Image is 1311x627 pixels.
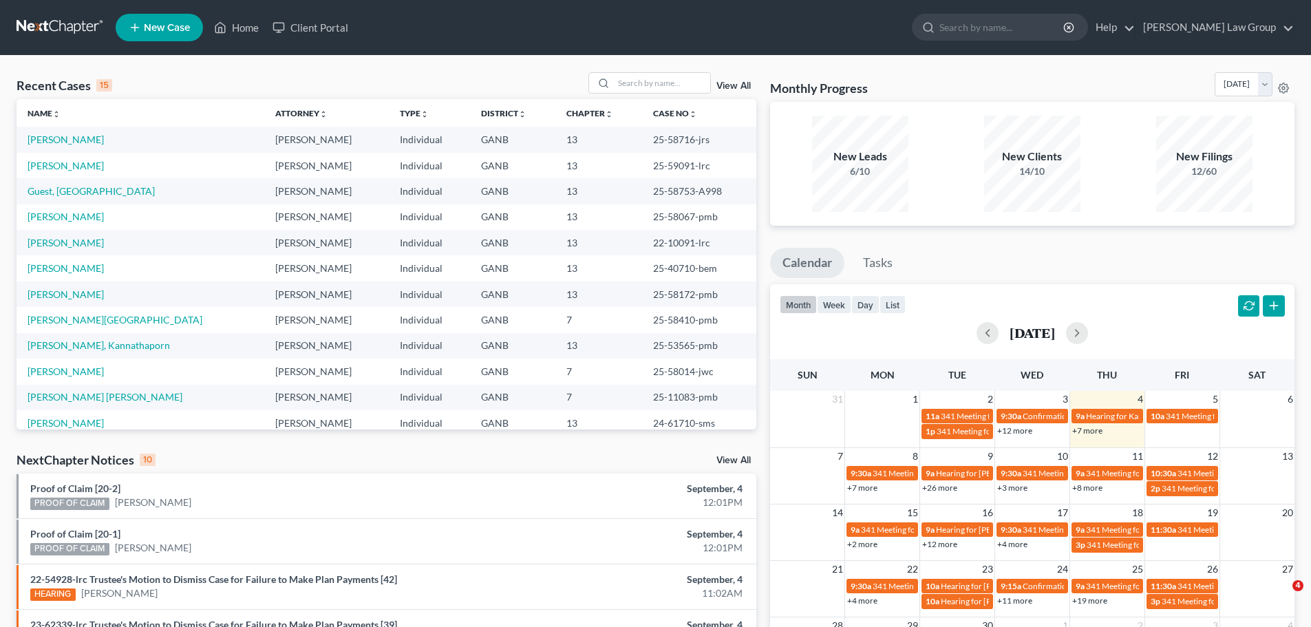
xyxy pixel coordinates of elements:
[1264,580,1297,613] iframe: Intercom live chat
[264,153,388,178] td: [PERSON_NAME]
[906,504,919,521] span: 15
[1076,524,1085,535] span: 9a
[847,482,877,493] a: +7 more
[851,295,880,314] button: day
[1156,164,1253,178] div: 12/60
[1010,326,1055,340] h2: [DATE]
[836,448,844,465] span: 7
[1076,540,1085,550] span: 3p
[937,426,1060,436] span: 341 Meeting for [PERSON_NAME]
[817,295,851,314] button: week
[470,359,555,384] td: GANB
[264,385,388,410] td: [PERSON_NAME]
[847,595,877,606] a: +4 more
[831,561,844,577] span: 21
[780,295,817,314] button: month
[28,339,170,351] a: [PERSON_NAME], Kannathaporn
[264,359,388,384] td: [PERSON_NAME]
[831,391,844,407] span: 31
[28,288,104,300] a: [PERSON_NAME]
[1056,561,1069,577] span: 24
[470,333,555,359] td: GANB
[997,595,1032,606] a: +11 more
[812,164,908,178] div: 6/10
[389,281,470,307] td: Individual
[470,204,555,230] td: GANB
[514,482,743,496] div: September, 4
[140,454,156,466] div: 10
[941,581,1048,591] span: Hearing for [PERSON_NAME]
[30,528,120,540] a: Proof of Claim [20-1]
[555,307,642,332] td: 7
[389,127,470,152] td: Individual
[28,185,155,197] a: Guest, [GEOGRAPHIC_DATA]
[17,451,156,468] div: NextChapter Notices
[470,153,555,178] td: GANB
[1056,448,1069,465] span: 10
[1131,448,1144,465] span: 11
[642,307,756,332] td: 25-58410-pmb
[514,541,743,555] div: 12:01PM
[642,153,756,178] td: 25-59091-lrc
[28,391,182,403] a: [PERSON_NAME] [PERSON_NAME]
[851,524,860,535] span: 9a
[1151,596,1160,606] span: 3p
[28,365,104,377] a: [PERSON_NAME]
[986,448,994,465] span: 9
[1086,468,1210,478] span: 341 Meeting for [PERSON_NAME]
[470,281,555,307] td: GANB
[1281,448,1294,465] span: 13
[389,410,470,436] td: Individual
[1086,411,1248,421] span: Hearing for Kannathaporn [PERSON_NAME]
[389,230,470,255] td: Individual
[880,295,906,314] button: list
[1151,468,1176,478] span: 10:30a
[389,307,470,332] td: Individual
[926,468,935,478] span: 9a
[319,110,328,118] i: unfold_more
[389,359,470,384] td: Individual
[555,153,642,178] td: 13
[642,281,756,307] td: 25-58172-pmb
[605,110,613,118] i: unfold_more
[770,80,868,96] h3: Monthly Progress
[514,527,743,541] div: September, 4
[922,482,957,493] a: +26 more
[1206,448,1219,465] span: 12
[1072,595,1107,606] a: +19 more
[555,230,642,255] td: 13
[1061,391,1069,407] span: 3
[28,314,202,326] a: [PERSON_NAME][GEOGRAPHIC_DATA]
[770,248,844,278] a: Calendar
[997,539,1027,549] a: +4 more
[555,410,642,436] td: 13
[936,524,1043,535] span: Hearing for [PERSON_NAME]
[642,127,756,152] td: 25-58716-jrs
[470,127,555,152] td: GANB
[1076,581,1085,591] span: 9a
[555,385,642,410] td: 7
[470,230,555,255] td: GANB
[873,581,996,591] span: 341 Meeting for [PERSON_NAME]
[1131,561,1144,577] span: 25
[1023,411,1180,421] span: Confirmation Hearing for [PERSON_NAME]
[997,482,1027,493] a: +3 more
[28,211,104,222] a: [PERSON_NAME]
[1021,369,1043,381] span: Wed
[30,498,109,510] div: PROOF OF CLAIM
[642,255,756,281] td: 25-40710-bem
[871,369,895,381] span: Mon
[1001,524,1021,535] span: 9:30a
[555,127,642,152] td: 13
[926,411,939,421] span: 11a
[1151,411,1164,421] span: 10a
[614,73,710,93] input: Search by name...
[642,385,756,410] td: 25-11083-pmb
[207,15,266,40] a: Home
[1151,581,1176,591] span: 11:30a
[642,410,756,436] td: 24-61710-sms
[28,237,104,248] a: [PERSON_NAME]
[941,596,1048,606] span: Hearing for [PERSON_NAME]
[716,456,751,465] a: View All
[1175,369,1189,381] span: Fri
